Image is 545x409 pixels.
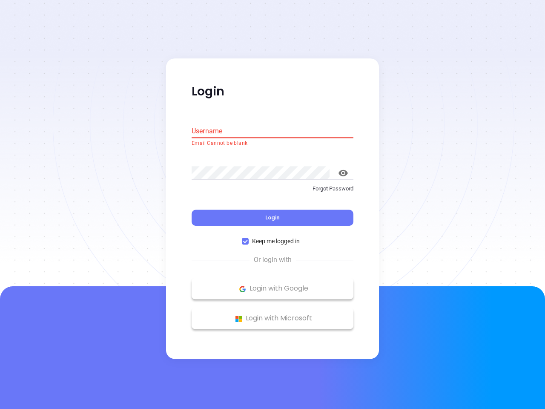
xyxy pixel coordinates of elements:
img: Microsoft Logo [233,314,244,324]
p: Forgot Password [192,184,353,193]
button: Microsoft Logo Login with Microsoft [192,308,353,329]
a: Forgot Password [192,184,353,200]
img: Google Logo [237,284,248,294]
p: Email Cannot be blank [192,139,353,148]
button: Login [192,210,353,226]
span: Keep me logged in [249,237,303,246]
p: Login [192,84,353,99]
span: Or login with [250,255,296,265]
button: toggle password visibility [333,163,353,183]
p: Login with Microsoft [196,312,349,325]
span: Login [265,214,280,222]
button: Google Logo Login with Google [192,278,353,300]
p: Login with Google [196,282,349,295]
